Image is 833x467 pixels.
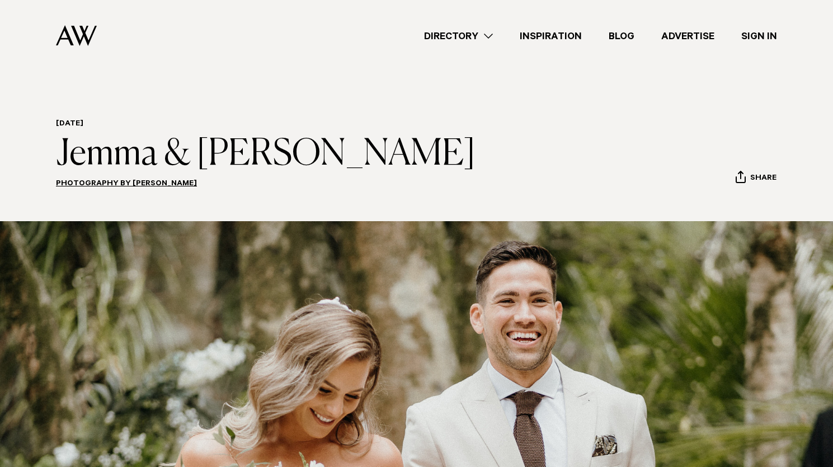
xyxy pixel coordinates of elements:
[595,29,648,44] a: Blog
[728,29,790,44] a: Sign In
[735,170,777,187] button: Share
[506,29,595,44] a: Inspiration
[750,174,776,184] span: Share
[56,134,476,175] h1: Jemma & [PERSON_NAME]
[56,119,476,130] h6: [DATE]
[56,25,97,46] img: Auckland Weddings Logo
[411,29,506,44] a: Directory
[648,29,728,44] a: Advertise
[56,180,197,189] a: Photography by [PERSON_NAME]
